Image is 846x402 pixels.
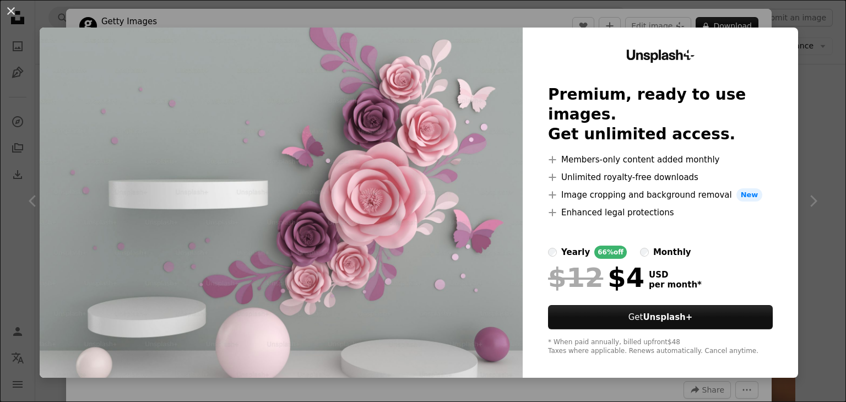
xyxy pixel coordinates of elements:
[548,248,557,257] input: yearly66%off
[643,312,692,322] strong: Unsplash+
[640,248,649,257] input: monthly
[548,305,773,329] button: GetUnsplash+
[548,263,603,292] span: $12
[548,206,773,219] li: Enhanced legal protections
[561,246,590,259] div: yearly
[548,263,644,292] div: $4
[736,188,763,202] span: New
[548,153,773,166] li: Members-only content added monthly
[653,246,691,259] div: monthly
[548,85,773,144] h2: Premium, ready to use images. Get unlimited access.
[649,270,702,280] span: USD
[548,171,773,184] li: Unlimited royalty-free downloads
[649,280,702,290] span: per month *
[594,246,627,259] div: 66% off
[548,188,773,202] li: Image cropping and background removal
[548,338,773,356] div: * When paid annually, billed upfront $48 Taxes where applicable. Renews automatically. Cancel any...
